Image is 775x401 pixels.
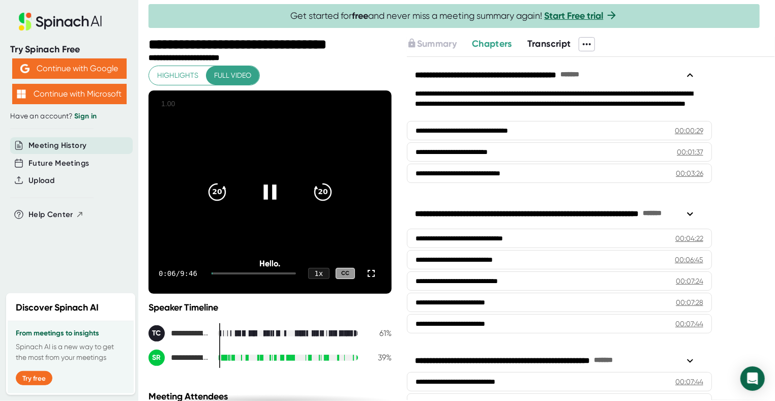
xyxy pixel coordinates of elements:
div: 00:07:44 [675,377,703,387]
button: Full video [206,66,259,85]
span: Get started for and never miss a meeting summary again! [291,10,618,22]
div: TC [148,325,165,342]
span: Transcript [527,38,571,49]
h2: Discover Spinach AI [16,301,99,315]
div: Toby Potter The Unshakable Investor Coach [148,325,210,342]
span: Chapters [472,38,512,49]
div: 1 x [308,268,330,279]
button: Continue with Microsoft [12,84,127,104]
button: Transcript [527,37,571,51]
div: 61 % [366,328,392,338]
p: Spinach AI is a new way to get the most from your meetings [16,342,126,363]
div: Have an account? [10,112,128,121]
button: Summary [407,37,457,51]
button: Upload [28,175,54,187]
div: Saundra Readdick [148,350,210,366]
button: Meeting History [28,140,86,151]
img: Aehbyd4JwY73AAAAAElFTkSuQmCC [20,64,29,73]
div: 00:04:22 [675,233,703,243]
div: Open Intercom Messenger [740,366,765,391]
div: CC [336,268,355,280]
h3: From meetings to insights [16,329,126,337]
div: 00:03:26 [676,168,703,178]
a: Sign in [74,112,97,120]
div: Hello. [173,259,367,268]
button: Chapters [472,37,512,51]
div: 39 % [366,353,392,362]
button: Future Meetings [28,158,89,169]
div: 00:01:37 [677,147,703,157]
div: SR [148,350,165,366]
a: Start Free trial [545,10,604,21]
span: Highlights [157,69,198,82]
div: Speaker Timeline [148,302,392,313]
div: 00:00:29 [675,126,703,136]
div: Try Spinach Free [10,44,128,55]
button: Try free [16,371,52,385]
div: 00:07:24 [676,276,703,286]
div: Upgrade to access [407,37,472,51]
span: Help Center [28,209,73,221]
div: 00:06:45 [675,255,703,265]
div: 0:06 / 9:46 [159,269,199,277]
span: Summary [417,38,457,49]
span: Full video [214,69,251,82]
b: free [352,10,369,21]
div: 00:07:28 [676,297,703,307]
div: 00:07:44 [675,319,703,329]
button: Help Center [28,209,84,221]
button: Highlights [149,66,206,85]
button: Continue with Google [12,58,127,79]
